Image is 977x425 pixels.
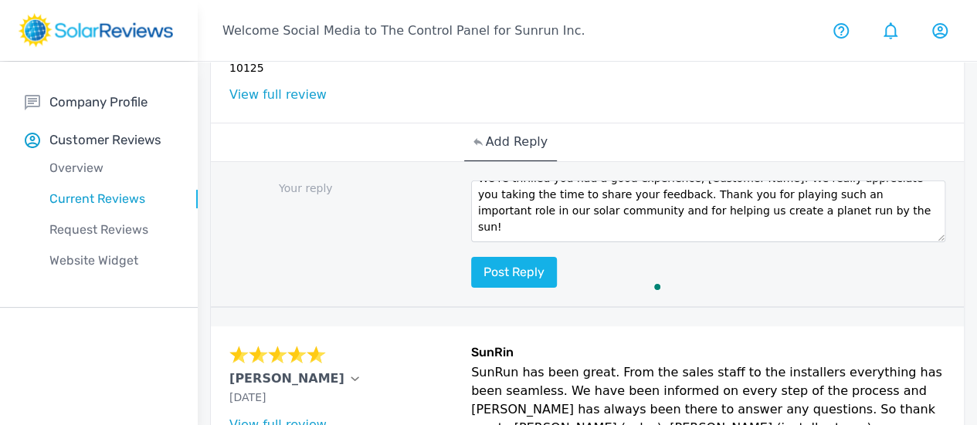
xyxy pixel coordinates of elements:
p: 10125 [229,60,462,76]
button: Post reply [471,257,557,288]
p: Website Widget [25,251,198,270]
a: Website Widget [25,245,198,276]
p: Request Reviews [25,221,198,239]
h6: SunRin [471,345,945,363]
p: Current Reviews [25,190,198,208]
a: Overview [25,153,198,184]
a: Current Reviews [25,184,198,214]
span: [DATE] [229,391,266,403]
p: Company Profile [49,93,148,112]
p: Welcome Social Media to The Control Panel for Sunrun Inc. [222,22,585,40]
p: [PERSON_NAME] [229,369,344,388]
textarea: To enrich screen reader interactions, please activate Accessibility in Grammarly extension settings [471,180,945,242]
p: Add Reply [486,133,548,151]
p: Customer Reviews [49,130,161,150]
p: Your reply [229,180,462,197]
a: Request Reviews [25,214,198,245]
p: Overview [25,159,198,177]
a: View full review [229,87,327,102]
